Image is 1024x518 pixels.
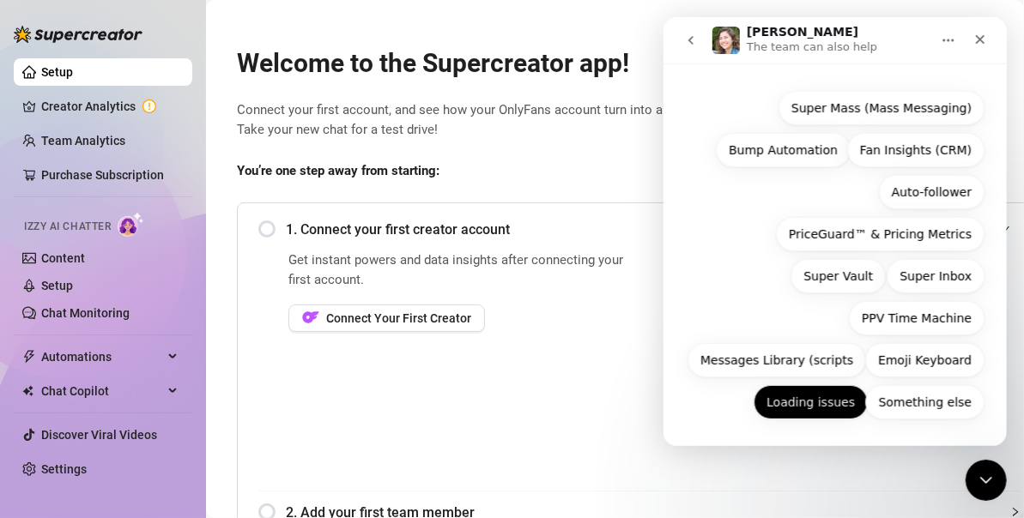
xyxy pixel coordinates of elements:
[288,250,634,291] span: Get instant powers and data insights after connecting your first account.
[41,65,73,79] a: Setup
[14,26,142,43] img: logo-BBDzfeDw.svg
[41,306,130,320] a: Chat Monitoring
[41,279,73,292] a: Setup
[286,219,1021,240] span: 1. Connect your first creator account
[966,460,1007,501] iframe: Intercom live chat
[22,350,36,364] span: thunderbolt
[41,462,87,476] a: Settings
[302,309,319,326] img: OF
[663,17,1007,446] iframe: Intercom live chat
[41,168,164,182] a: Purchase Subscription
[41,134,125,148] a: Team Analytics
[24,219,111,235] span: Izzy AI Chatter
[22,385,33,397] img: Chat Copilot
[41,251,85,265] a: Content
[41,377,163,405] span: Chat Copilot
[41,343,163,370] span: Automations
[288,304,634,332] a: OFConnect Your First Creator
[41,93,179,120] a: Creator Analytics exclamation-circle
[326,311,471,325] span: Connect Your First Creator
[288,304,485,332] button: OFConnect Your First Creator
[1010,507,1021,517] span: collapsed
[258,208,1021,250] div: 1. Connect your first creator account
[118,212,144,237] img: AI Chatter
[41,428,157,442] a: Discover Viral Videos
[237,163,439,178] strong: You’re one step away from starting:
